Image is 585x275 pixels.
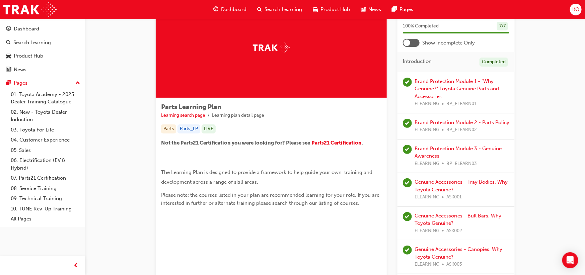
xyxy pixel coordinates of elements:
[253,42,290,53] img: Trak
[313,5,318,14] span: car-icon
[3,77,83,89] button: Pages
[480,58,508,67] div: Completed
[415,146,502,159] a: Brand Protection Module 3 - Genuine Awareness
[8,183,83,194] a: 08. Service Training
[3,36,83,49] a: Search Learning
[403,78,412,87] span: learningRecordVerb_COMPLETE-icon
[415,179,508,193] a: Genuine Accessories - Tray Bodies. Why Toyota Genuine?
[257,5,262,14] span: search-icon
[403,178,412,187] span: learningRecordVerb_COMPLETE-icon
[3,2,57,17] img: Trak
[415,100,439,108] span: ELEARNING
[202,124,216,133] div: LIVE
[8,193,83,204] a: 09. Technical Training
[8,89,83,107] a: 01. Toyota Academy - 2025 Dealer Training Catalogue
[368,6,381,13] span: News
[386,3,419,16] a: pages-iconPages
[403,22,439,30] span: 100 % Completed
[415,261,439,268] span: ELEARNING
[415,126,439,134] span: ELEARNING
[3,64,83,76] a: News
[6,53,11,59] span: car-icon
[8,107,83,125] a: 02. New - Toyota Dealer Induction
[161,192,381,206] span: Please note: the courses listed in your plan are recommended learning for your role. If you are i...
[446,227,462,235] span: ASK002
[355,3,386,16] a: news-iconNews
[8,135,83,145] a: 04. Customer Experience
[497,22,508,31] div: 7 / 7
[311,140,362,146] a: Parts21 Certification
[446,126,477,134] span: BP_ELEARN02
[213,5,218,14] span: guage-icon
[562,252,578,268] div: Open Intercom Messenger
[6,26,11,32] span: guage-icon
[75,79,80,88] span: up-icon
[422,39,475,47] span: Show Incomplete Only
[14,66,26,74] div: News
[403,145,412,154] span: learningRecordVerb_PASS-icon
[208,3,252,16] a: guage-iconDashboard
[415,119,509,125] a: Brand Protection Module 2 - Parts Policy
[6,80,11,86] span: pages-icon
[446,100,477,108] span: BP_ELEARN01
[252,3,307,16] a: search-iconSearch Learning
[161,103,221,111] span: Parts Learning Plan
[14,52,43,60] div: Product Hub
[446,193,462,201] span: ASK001
[361,5,366,14] span: news-icon
[362,140,363,146] span: .
[307,3,355,16] a: car-iconProduct Hub
[3,50,83,62] a: Product Hub
[446,261,462,268] span: ASK003
[399,6,413,13] span: Pages
[161,140,310,146] span: Not the Parts21 Certification you were looking for? Please see
[265,6,302,13] span: Search Learning
[14,79,27,87] div: Pages
[6,67,11,73] span: news-icon
[6,40,11,46] span: search-icon
[212,112,264,119] li: Learning plan detail page
[161,112,205,118] a: Learning search page
[570,4,582,15] button: KO
[415,78,499,99] a: Brand Protection Module 1 - "Why Genuine?" Toyota Genuine Parts and Accessories
[415,213,501,226] a: Genuine Accessories - Bull Bars. Why Toyota Genuine?
[8,214,83,224] a: All Pages
[446,160,477,168] span: BP_ELEARN03
[3,21,83,77] button: DashboardSearch LearningProduct HubNews
[415,160,439,168] span: ELEARNING
[403,58,432,65] span: Introduction
[415,246,502,260] a: Genuine Accessories - Canopies. Why Toyota Genuine?
[403,119,412,128] span: learningRecordVerb_PASS-icon
[8,204,83,214] a: 10. TUNE Rev-Up Training
[3,23,83,35] a: Dashboard
[415,193,439,201] span: ELEARNING
[8,155,83,173] a: 06. Electrification (EV & Hybrid)
[74,262,79,270] span: prev-icon
[415,227,439,235] span: ELEARNING
[161,124,176,133] div: Parts
[14,25,39,33] div: Dashboard
[392,5,397,14] span: pages-icon
[13,39,51,47] div: Search Learning
[403,212,412,221] span: learningRecordVerb_COMPLETE-icon
[8,125,83,135] a: 03. Toyota For Life
[320,6,350,13] span: Product Hub
[177,124,200,133] div: Parts_LP
[8,173,83,183] a: 07. Parts21 Certification
[161,169,374,185] span: The Learning Plan is designed to provide a framework to help guide your own training and developm...
[572,6,579,13] span: KO
[221,6,246,13] span: Dashboard
[403,246,412,255] span: learningRecordVerb_COMPLETE-icon
[8,145,83,156] a: 05. Sales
